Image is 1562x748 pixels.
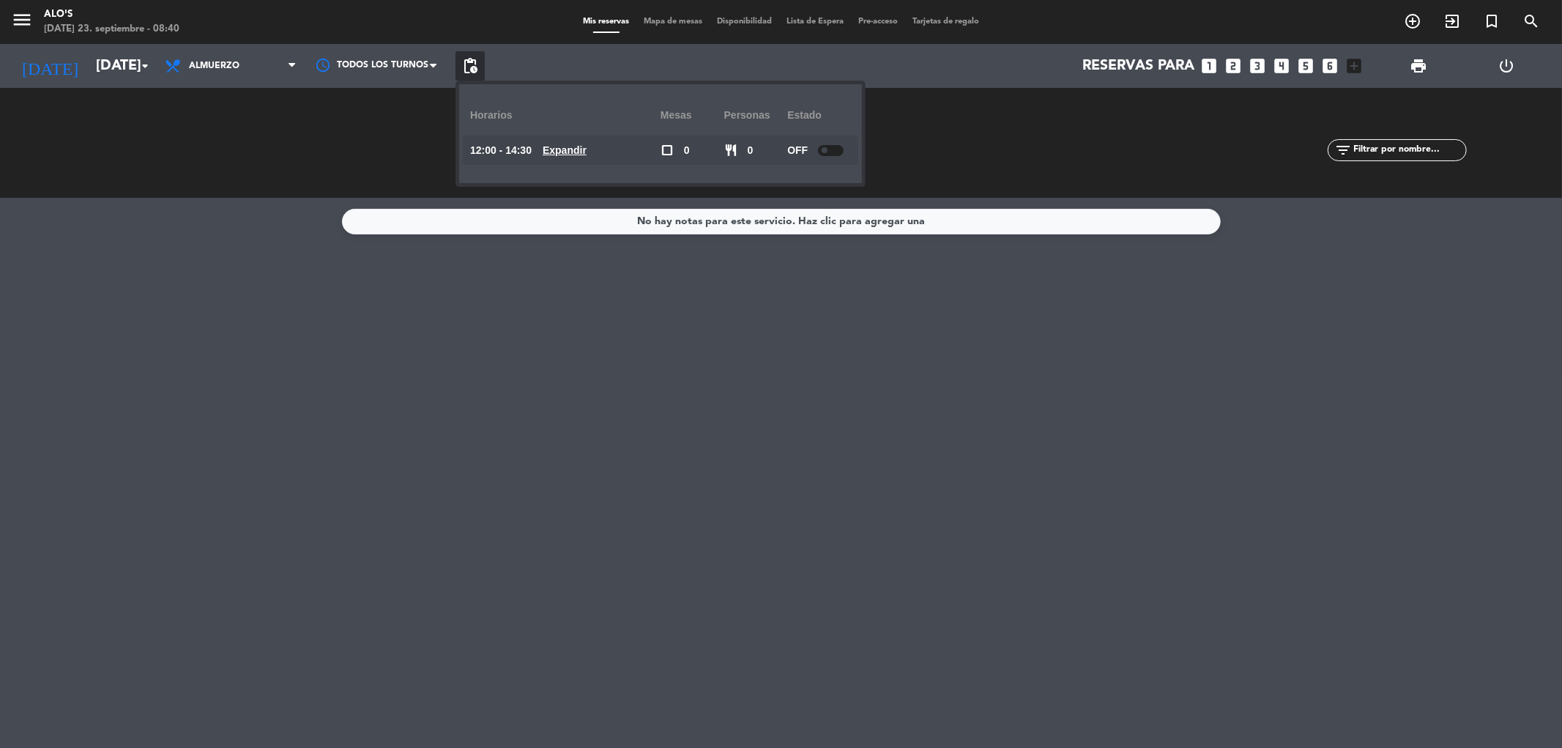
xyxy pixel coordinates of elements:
[724,95,788,136] div: personas
[1249,56,1268,75] i: looks_3
[11,9,33,31] i: menu
[787,142,808,159] span: OFF
[851,18,905,26] span: Pre-acceso
[1297,56,1316,75] i: looks_5
[1083,57,1195,75] span: Reservas para
[661,144,674,157] span: check_box_outline_blank
[724,144,737,157] span: restaurant
[684,142,690,159] span: 0
[1462,44,1551,88] div: LOG OUT
[1200,56,1219,75] i: looks_one
[1353,142,1466,158] input: Filtrar por nombre...
[779,18,851,26] span: Lista de Espera
[1273,56,1292,75] i: looks_4
[1345,56,1364,75] i: add_box
[11,9,33,36] button: menu
[637,213,925,230] div: No hay notas para este servicio. Haz clic para agregar una
[11,50,89,82] i: [DATE]
[1224,56,1243,75] i: looks_two
[470,142,532,159] span: 12:00 - 14:30
[136,57,154,75] i: arrow_drop_down
[44,22,179,37] div: [DATE] 23. septiembre - 08:40
[787,95,851,136] div: Estado
[1443,12,1461,30] i: exit_to_app
[905,18,986,26] span: Tarjetas de regalo
[1404,12,1421,30] i: add_circle_outline
[1483,12,1500,30] i: turned_in_not
[636,18,710,26] span: Mapa de mesas
[1410,57,1427,75] span: print
[44,7,179,22] div: Alo's
[470,95,661,136] div: Horarios
[661,95,724,136] div: Mesas
[543,144,587,156] u: Expandir
[1522,12,1540,30] i: search
[461,57,479,75] span: pending_actions
[1321,56,1340,75] i: looks_6
[710,18,779,26] span: Disponibilidad
[748,142,754,159] span: 0
[1335,141,1353,159] i: filter_list
[189,61,239,71] span: Almuerzo
[1498,57,1516,75] i: power_settings_new
[576,18,636,26] span: Mis reservas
